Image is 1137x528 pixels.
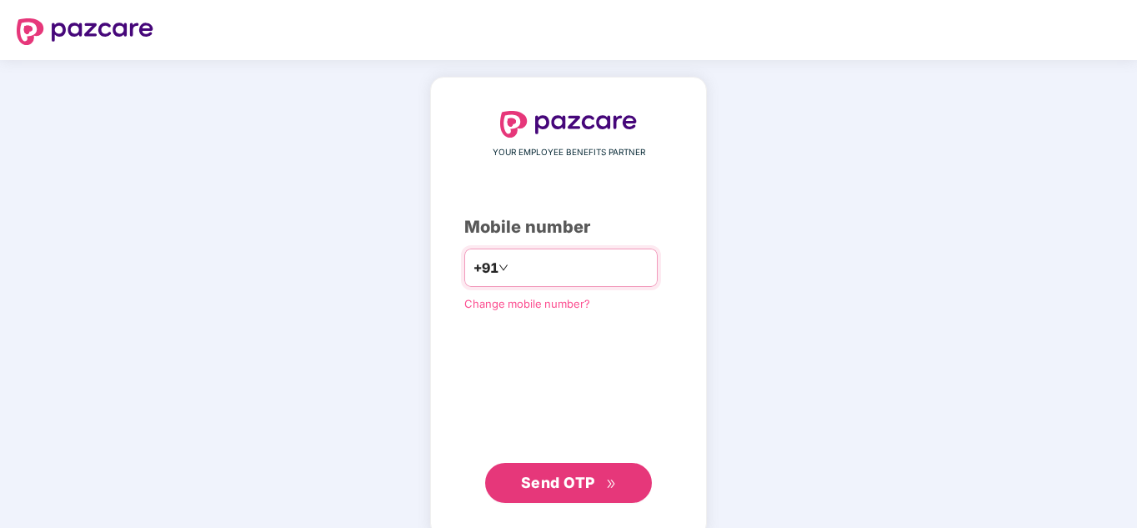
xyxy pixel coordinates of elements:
span: down [498,263,508,273]
span: +91 [473,258,498,279]
a: Change mobile number? [464,297,590,310]
div: Mobile number [464,214,673,240]
span: double-right [606,479,617,490]
img: logo [500,111,637,138]
img: logo [17,18,153,45]
button: Send OTPdouble-right [485,463,652,503]
span: YOUR EMPLOYEE BENEFITS PARTNER [493,146,645,159]
span: Send OTP [521,474,595,491]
